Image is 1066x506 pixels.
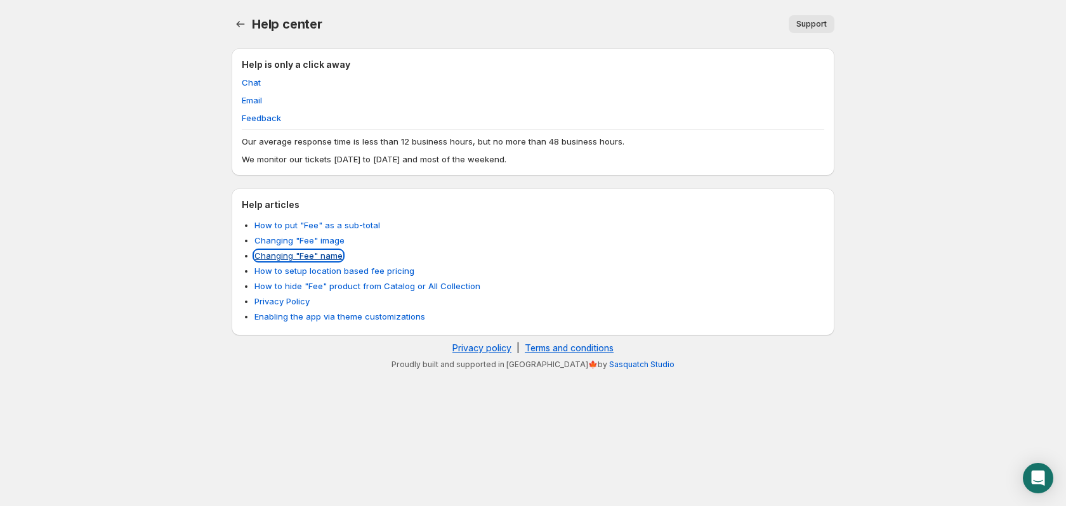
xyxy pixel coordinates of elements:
[242,76,261,89] span: Chat
[254,266,414,276] a: How to setup location based fee pricing
[452,342,511,353] a: Privacy policy
[242,58,824,71] h2: Help is only a click away
[254,235,345,245] a: Changing "Fee" image
[232,15,249,33] a: Home
[254,220,380,230] a: How to put "Fee" as a sub-total
[242,95,262,105] a: Email
[238,360,828,370] p: Proudly built and supported in [GEOGRAPHIC_DATA]🍁by
[796,19,827,29] span: Support
[789,15,834,33] button: Support
[242,198,824,211] h2: Help articles
[234,72,268,93] button: Chat
[254,250,343,261] a: Changing "Fee" name
[254,311,425,321] a: Enabling the app via theme customizations
[242,153,824,165] p: We monitor our tickets [DATE] to [DATE] and most of the weekend.
[517,342,520,353] span: |
[252,16,322,32] span: Help center
[234,108,289,128] button: Feedback
[242,135,824,148] p: Our average response time is less than 12 business hours, but no more than 48 business hours.
[525,342,614,353] a: Terms and conditions
[254,296,310,306] a: Privacy Policy
[254,281,480,291] a: How to hide "Fee" product from Catalog or All Collection
[609,360,674,369] a: Sasquatch Studio
[1023,463,1053,493] div: Open Intercom Messenger
[242,112,281,124] span: Feedback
